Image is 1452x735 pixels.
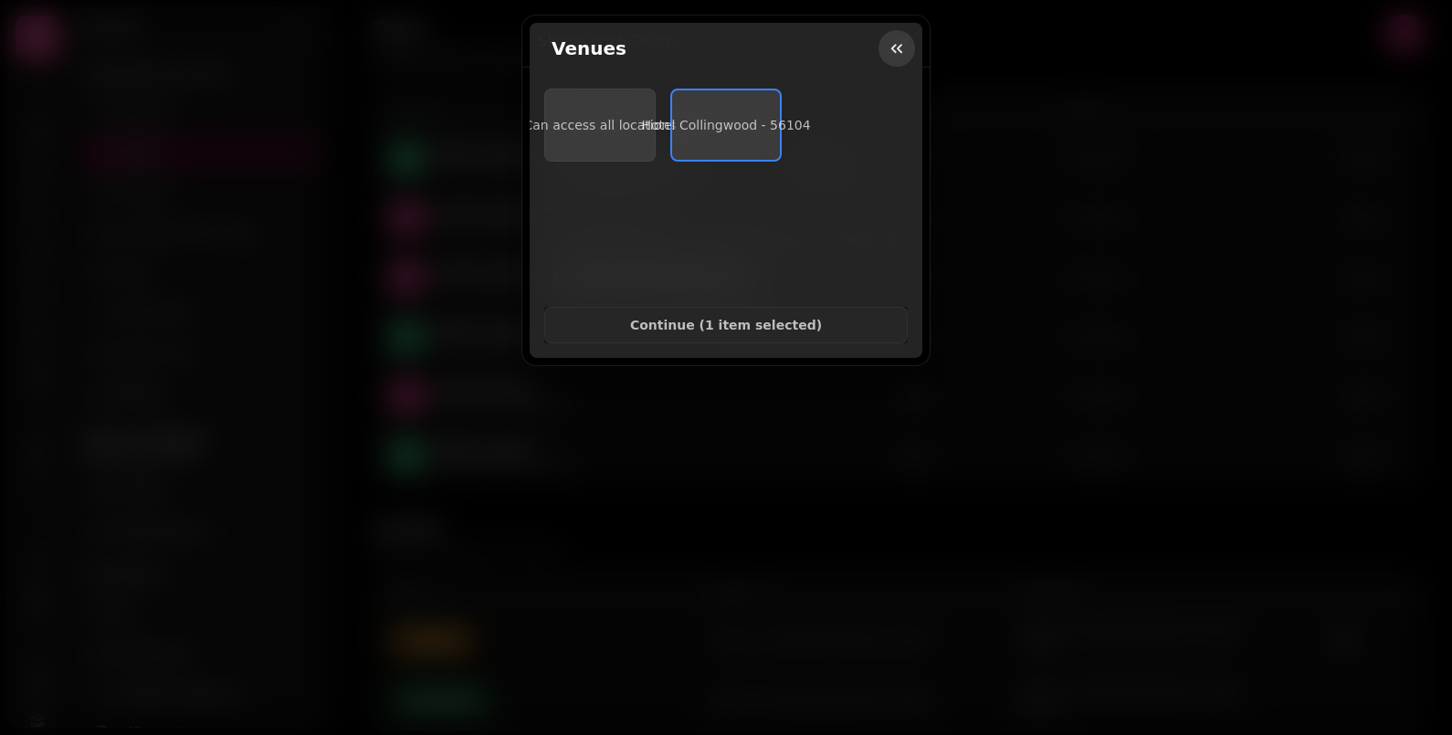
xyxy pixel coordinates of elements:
button: Continue (1 item selected) [544,307,908,343]
h2: Venues [544,36,626,61]
button: Can access all locations [544,89,656,162]
span: Continue ( 1 item selected ) [560,319,892,331]
span: Can access all locations [524,118,677,132]
button: Hotel Collingwood - 56104 [670,89,782,162]
span: Hotel Collingwood - 56104 [641,118,810,132]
